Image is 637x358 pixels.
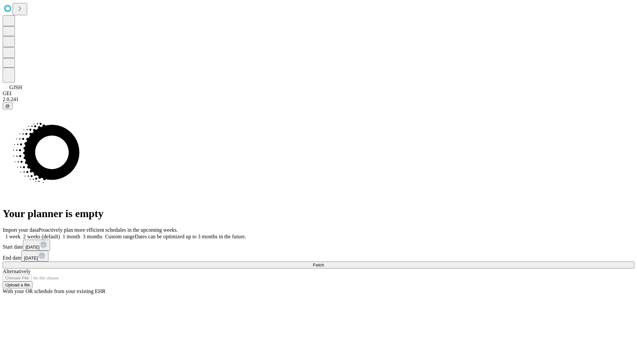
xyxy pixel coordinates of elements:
span: 2 weeks (default) [23,234,60,239]
div: Start date [3,240,634,251]
span: Custom range [105,234,135,239]
button: Fetch [3,262,634,268]
div: GEI [3,90,634,96]
span: 3 months [83,234,103,239]
span: GJSH [9,85,22,90]
span: [DATE] [26,245,39,250]
span: 1 week [5,234,21,239]
span: Alternatively [3,268,31,274]
span: With your OR schedule from your existing EHR [3,288,106,294]
h1: Your planner is empty [3,208,634,220]
span: Fetch [313,263,324,268]
button: [DATE] [23,240,50,251]
span: Import your data [3,227,38,233]
button: [DATE] [21,251,48,262]
span: Proactively plan more efficient schedules in the upcoming weeks. [38,227,178,233]
div: End date [3,251,634,262]
span: Dates can be optimized up to 3 months in the future. [135,234,246,239]
span: [DATE] [24,256,38,261]
div: 2.0.241 [3,96,634,102]
button: @ [3,102,13,109]
span: @ [5,103,10,108]
button: Upload a file [3,281,33,288]
span: 1 month [63,234,80,239]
